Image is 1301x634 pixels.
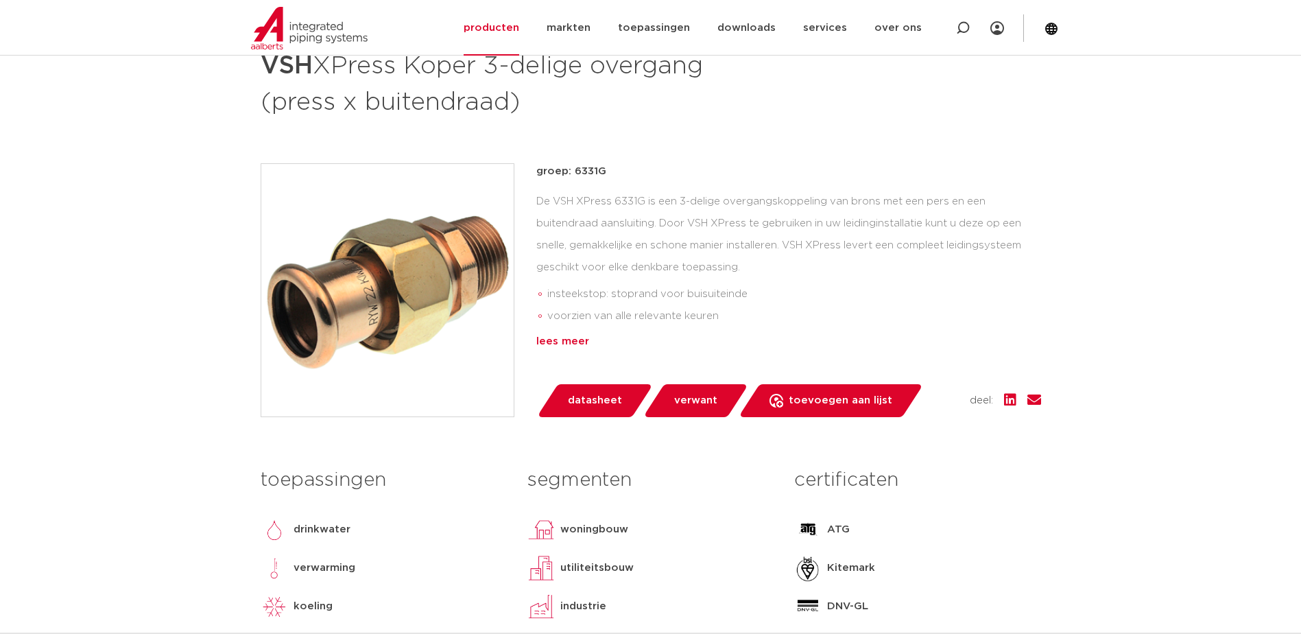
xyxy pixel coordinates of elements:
[527,554,555,582] img: utiliteitsbouw
[794,516,822,543] img: ATG
[827,560,875,576] p: Kitemark
[527,593,555,620] img: industrie
[527,516,555,543] img: woningbouw
[794,467,1040,494] h3: certificaten
[827,598,868,615] p: DNV-GL
[261,516,288,543] img: drinkwater
[261,554,288,582] img: verwarming
[789,390,892,412] span: toevoegen aan lijst
[827,521,850,538] p: ATG
[560,598,606,615] p: industrie
[568,390,622,412] span: datasheet
[560,560,634,576] p: utiliteitsbouw
[560,521,628,538] p: woningbouw
[536,191,1041,328] div: De VSH XPress 6331G is een 3-delige overgangskoppeling van brons met een pers en een buitendraad ...
[674,390,717,412] span: verwant
[294,598,333,615] p: koeling
[794,593,822,620] img: DNV-GL
[294,560,355,576] p: verwarming
[527,467,774,494] h3: segmenten
[261,467,507,494] h3: toepassingen
[536,333,1041,350] div: lees meer
[261,593,288,620] img: koeling
[261,45,776,119] h1: XPress Koper 3-delige overgang (press x buitendraad)
[536,163,1041,180] p: groep: 6331G
[294,521,350,538] p: drinkwater
[643,384,748,417] a: verwant
[547,327,1041,349] li: Leak Before Pressed-functie
[794,554,822,582] img: Kitemark
[970,392,993,409] span: deel:
[261,164,514,416] img: Product Image for VSH XPress Koper 3-delige overgang (press x buitendraad)
[547,305,1041,327] li: voorzien van alle relevante keuren
[261,54,313,78] strong: VSH
[536,384,653,417] a: datasheet
[547,283,1041,305] li: insteekstop: stoprand voor buisuiteinde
